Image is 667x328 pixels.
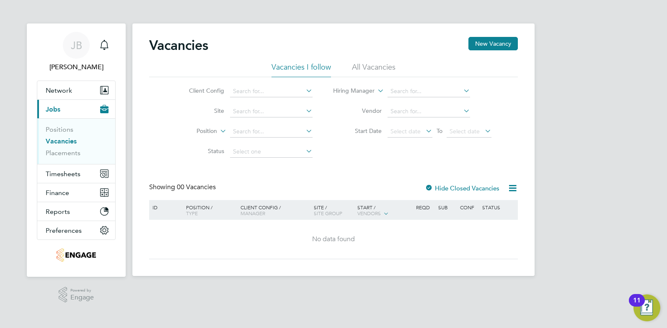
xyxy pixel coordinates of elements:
[37,202,115,221] button: Reports
[150,235,517,244] div: No data found
[326,87,375,95] label: Hiring Manager
[70,294,94,301] span: Engage
[37,221,115,239] button: Preferences
[240,210,265,216] span: Manager
[230,106,313,117] input: Search for...
[390,128,421,135] span: Select date
[46,208,70,216] span: Reports
[271,62,331,77] li: Vacancies I follow
[46,226,82,234] span: Preferences
[238,200,312,220] div: Client Config /
[414,200,436,214] div: Reqd
[425,184,499,192] label: Hide Closed Vacancies
[150,200,180,214] div: ID
[176,87,224,94] label: Client Config
[46,149,80,157] a: Placements
[37,248,116,262] a: Go to home page
[37,183,115,202] button: Finance
[46,86,72,94] span: Network
[458,200,480,214] div: Conf
[169,127,217,135] label: Position
[149,183,217,192] div: Showing
[388,106,470,117] input: Search for...
[352,62,396,77] li: All Vacancies
[355,200,414,221] div: Start /
[37,118,115,164] div: Jobs
[633,300,641,311] div: 11
[37,100,115,118] button: Jobs
[436,200,458,214] div: Sub
[57,248,96,262] img: jjfox-logo-retina.png
[46,105,60,113] span: Jobs
[230,146,313,158] input: Select one
[46,170,80,178] span: Timesheets
[388,86,470,97] input: Search for...
[230,126,313,138] input: Search for...
[71,40,82,51] span: JB
[176,107,224,115] label: Site
[357,210,381,216] span: Vendors
[46,125,73,133] a: Positions
[149,37,208,54] h2: Vacancies
[333,127,382,135] label: Start Date
[37,62,116,72] span: Joel Brickell
[37,164,115,183] button: Timesheets
[46,189,69,197] span: Finance
[450,128,480,135] span: Select date
[59,287,94,303] a: Powered byEngage
[37,81,115,99] button: Network
[434,125,445,136] span: To
[180,200,238,220] div: Position /
[37,32,116,72] a: JB[PERSON_NAME]
[70,287,94,294] span: Powered by
[480,200,517,214] div: Status
[633,294,660,321] button: Open Resource Center, 11 new notifications
[177,183,216,191] span: 00 Vacancies
[27,23,126,277] nav: Main navigation
[176,147,224,155] label: Status
[230,86,313,97] input: Search for...
[46,137,77,145] a: Vacancies
[468,37,518,50] button: New Vacancy
[312,200,356,220] div: Site /
[314,210,342,216] span: Site Group
[333,107,382,115] label: Vendor
[186,210,198,216] span: Type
